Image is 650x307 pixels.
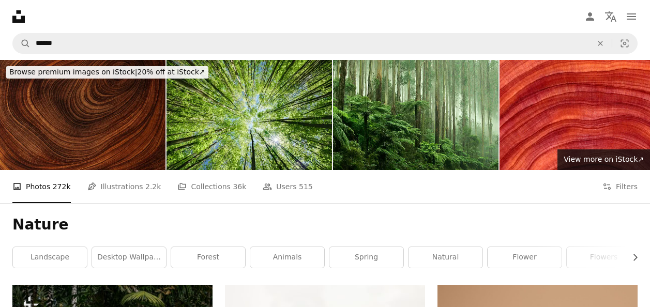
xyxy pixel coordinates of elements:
a: Users 515 [263,170,312,203]
a: landscape [13,247,87,268]
span: 515 [299,181,313,192]
button: Language [600,6,621,27]
button: Menu [621,6,642,27]
button: Search Unsplash [13,34,31,53]
a: flowers [567,247,641,268]
a: spring [329,247,403,268]
a: Log in / Sign up [580,6,600,27]
h1: Nature [12,216,638,234]
span: Browse premium images on iStock | [9,68,137,76]
span: 36k [233,181,246,192]
a: Illustrations 2.2k [87,170,161,203]
a: Home — Unsplash [12,10,25,23]
button: scroll list to the right [626,247,638,268]
a: Collections 36k [177,170,246,203]
a: View more on iStock↗ [557,149,650,170]
a: animals [250,247,324,268]
a: desktop wallpaper [92,247,166,268]
a: forest [171,247,245,268]
span: View more on iStock ↗ [564,155,644,163]
form: Find visuals sitewide [12,33,638,54]
button: Visual search [612,34,637,53]
img: A Beautiful and Lush Green Forest Canopy Illuminated by Warm Sunlight Streaming Through [167,60,332,170]
img: Tree Ferns in Black Spur Drive, Healesville, Victoria [333,60,498,170]
div: 20% off at iStock ↗ [6,66,208,79]
a: flower [488,247,562,268]
a: natural [409,247,482,268]
span: 2.2k [145,181,161,192]
button: Filters [602,170,638,203]
button: Clear [589,34,612,53]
